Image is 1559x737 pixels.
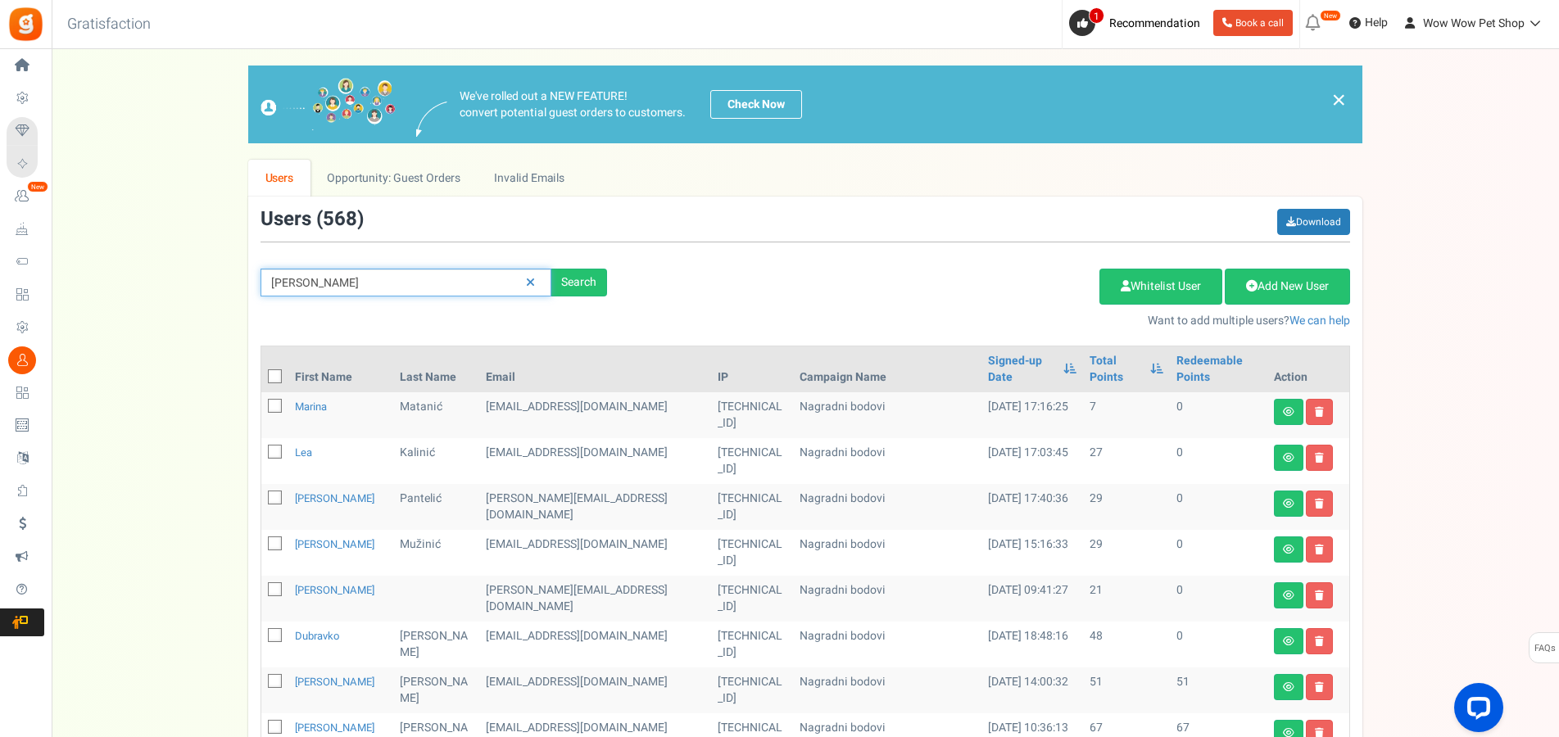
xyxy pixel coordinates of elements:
td: [TECHNICAL_ID] [711,530,793,576]
a: Dubravko [295,628,339,644]
a: Whitelist User [1099,269,1222,305]
td: [TECHNICAL_ID] [711,484,793,530]
span: Recommendation [1109,15,1200,32]
td: [DATE] 09:41:27 [981,576,1083,622]
em: New [27,181,48,192]
td: 51 [1170,667,1267,713]
a: Invalid Emails [478,160,582,197]
a: We can help [1289,312,1350,329]
a: Download [1277,209,1350,235]
img: images [416,102,447,137]
td: 0 [1170,438,1267,484]
td: [EMAIL_ADDRESS][DOMAIN_NAME] [479,622,712,667]
th: Campaign Name [793,346,981,392]
td: Nagradni bodovi [793,530,981,576]
td: Nagradni bodovi [793,392,981,438]
td: Matanić [393,392,479,438]
img: Gratisfaction [7,6,44,43]
i: Delete user [1315,636,1324,646]
td: [TECHNICAL_ID] [711,392,793,438]
td: Kalinić [393,438,479,484]
th: Last Name [393,346,479,392]
td: [DATE] 17:40:36 [981,484,1083,530]
td: [DATE] 15:16:33 [981,530,1083,576]
a: Check Now [710,90,802,119]
span: Wow Wow Pet Shop [1423,15,1525,32]
td: [DATE] 18:48:16 [981,622,1083,667]
th: First Name [288,346,393,392]
td: 51 [1083,667,1170,713]
td: 27 [1083,438,1170,484]
td: [TECHNICAL_ID] [711,622,793,667]
a: [PERSON_NAME] [295,536,374,552]
td: [EMAIL_ADDRESS][DOMAIN_NAME] [479,667,712,713]
span: FAQs [1534,633,1556,664]
a: [PERSON_NAME] [295,491,374,506]
td: [PERSON_NAME] [393,667,479,713]
td: [DATE] 14:00:32 [981,667,1083,713]
i: Delete user [1315,545,1324,554]
a: [PERSON_NAME] [295,674,374,690]
td: Mužinić [393,530,479,576]
i: Delete user [1315,499,1324,509]
a: Users [248,160,310,197]
td: 0 [1170,484,1267,530]
td: Pantelić [393,484,479,530]
span: 1 [1089,7,1104,24]
th: Action [1267,346,1349,392]
p: Want to add multiple users? [632,313,1350,329]
a: Help [1343,10,1394,36]
a: [PERSON_NAME] [295,582,374,598]
a: × [1331,90,1346,110]
i: View details [1283,590,1294,600]
i: View details [1283,636,1294,646]
td: [TECHNICAL_ID] [711,667,793,713]
i: Delete user [1315,682,1324,692]
td: customer [479,484,712,530]
td: 29 [1083,484,1170,530]
span: Help [1361,15,1388,31]
td: [TECHNICAL_ID] [711,576,793,622]
a: Lea [295,445,312,460]
td: [EMAIL_ADDRESS][DOMAIN_NAME] [479,438,712,484]
h3: Users ( ) [261,209,364,230]
td: 7 [1083,392,1170,438]
a: 1 Recommendation [1069,10,1207,36]
td: 21 [1083,576,1170,622]
img: images [261,78,396,131]
i: View details [1283,453,1294,463]
td: Nagradni bodovi [793,576,981,622]
i: View details [1283,499,1294,509]
a: [PERSON_NAME] [295,720,374,735]
a: Add New User [1225,269,1350,305]
div: Search [551,269,607,296]
input: Search by email or name [261,269,551,296]
td: 29 [1083,530,1170,576]
a: Marina [295,399,327,414]
td: 48 [1083,622,1170,667]
td: [TECHNICAL_ID] [711,438,793,484]
td: [DATE] 17:03:45 [981,438,1083,484]
i: Delete user [1315,453,1324,463]
a: Redeemable Points [1176,353,1261,386]
td: [PERSON_NAME] [393,622,479,667]
a: New [7,183,44,210]
i: Delete user [1315,407,1324,417]
a: Opportunity: Guest Orders [310,160,477,197]
td: Nagradni bodovi [793,622,981,667]
td: [EMAIL_ADDRESS][DOMAIN_NAME] [479,530,712,576]
i: View details [1283,682,1294,692]
td: 0 [1170,530,1267,576]
a: Book a call [1213,10,1293,36]
a: Total Points [1090,353,1142,386]
td: 0 [1170,576,1267,622]
i: Delete user [1315,590,1324,600]
i: View details [1283,407,1294,417]
span: 568 [323,205,357,233]
td: [PERSON_NAME][EMAIL_ADDRESS][DOMAIN_NAME] [479,576,712,622]
td: Nagradni bodovi [793,667,981,713]
p: We've rolled out a NEW FEATURE! convert potential guest orders to customers. [460,88,686,121]
i: View details [1283,545,1294,554]
a: Reset [518,269,543,297]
